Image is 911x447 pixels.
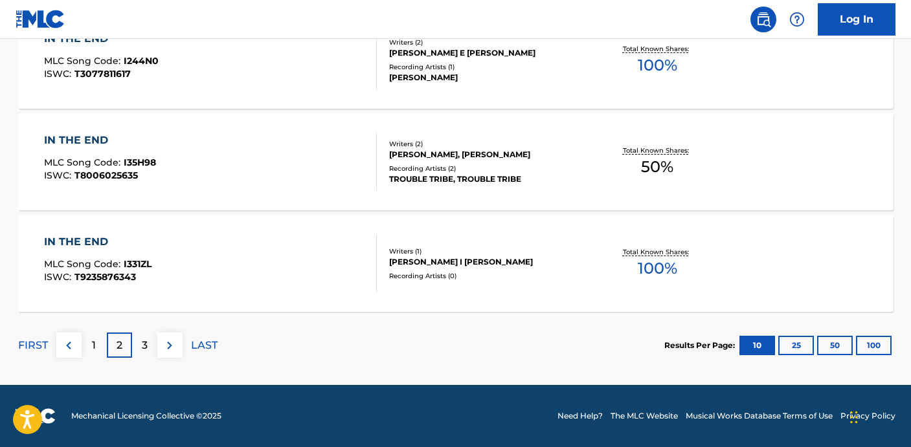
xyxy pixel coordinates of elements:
a: IN THE ENDMLC Song Code:I35H98ISWC:T8006025635Writers (2)[PERSON_NAME], [PERSON_NAME]Recording Ar... [18,113,894,210]
a: Need Help? [557,410,603,422]
a: The MLC Website [611,410,678,422]
p: 3 [142,338,148,353]
span: ISWC : [44,271,74,283]
p: 2 [117,338,122,353]
div: Drag [850,398,858,437]
div: Recording Artists ( 0 ) [389,271,585,281]
div: [PERSON_NAME] E [PERSON_NAME] [389,47,585,59]
img: help [789,12,805,27]
div: Recording Artists ( 2 ) [389,164,585,173]
div: [PERSON_NAME], [PERSON_NAME] [389,149,585,160]
span: T9235876343 [74,271,136,283]
a: Public Search [750,6,776,32]
div: Writers ( 1 ) [389,246,585,256]
p: Results Per Page: [664,340,738,351]
div: Writers ( 2 ) [389,139,585,149]
span: ISWC : [44,68,74,80]
span: 50 % [641,155,673,179]
img: search [756,12,771,27]
img: MLC Logo [16,10,65,28]
iframe: Chat Widget [846,385,911,447]
span: 100 % [638,257,677,280]
img: logo [16,408,56,424]
div: IN THE END [44,133,156,148]
button: 100 [856,336,892,355]
span: I244N0 [124,55,159,67]
a: Privacy Policy [840,410,895,422]
div: TROUBLE TRIBE, TROUBLE TRIBE [389,173,585,185]
button: 50 [817,336,853,355]
span: T8006025635 [74,169,138,181]
a: Log In [818,3,895,36]
p: Total Known Shares: [623,247,692,257]
a: IN THE ENDMLC Song Code:I331ZLISWC:T9235876343Writers (1)[PERSON_NAME] I [PERSON_NAME]Recording A... [18,215,894,312]
div: [PERSON_NAME] I [PERSON_NAME] [389,256,585,268]
button: 25 [778,336,814,355]
div: Writers ( 2 ) [389,38,585,47]
span: I35H98 [124,157,156,168]
img: left [61,338,76,353]
span: MLC Song Code : [44,258,124,270]
button: 10 [739,336,775,355]
p: FIRST [18,338,48,353]
div: IN THE END [44,31,159,47]
span: Mechanical Licensing Collective © 2025 [71,410,221,422]
p: 1 [92,338,96,353]
span: 100 % [638,54,677,77]
p: Total Known Shares: [623,44,692,54]
p: Total Known Shares: [623,146,692,155]
p: LAST [191,338,218,353]
div: [PERSON_NAME] [389,72,585,83]
span: ISWC : [44,169,74,181]
span: MLC Song Code : [44,157,124,168]
a: Musical Works Database Terms of Use [686,410,833,422]
span: MLC Song Code : [44,55,124,67]
div: Recording Artists ( 1 ) [389,62,585,72]
img: right [162,338,177,353]
a: IN THE ENDMLC Song Code:I244N0ISWC:T3077811617Writers (2)[PERSON_NAME] E [PERSON_NAME]Recording A... [18,12,894,109]
span: I331ZL [124,258,152,270]
div: Help [784,6,810,32]
span: T3077811617 [74,68,131,80]
div: IN THE END [44,234,152,250]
